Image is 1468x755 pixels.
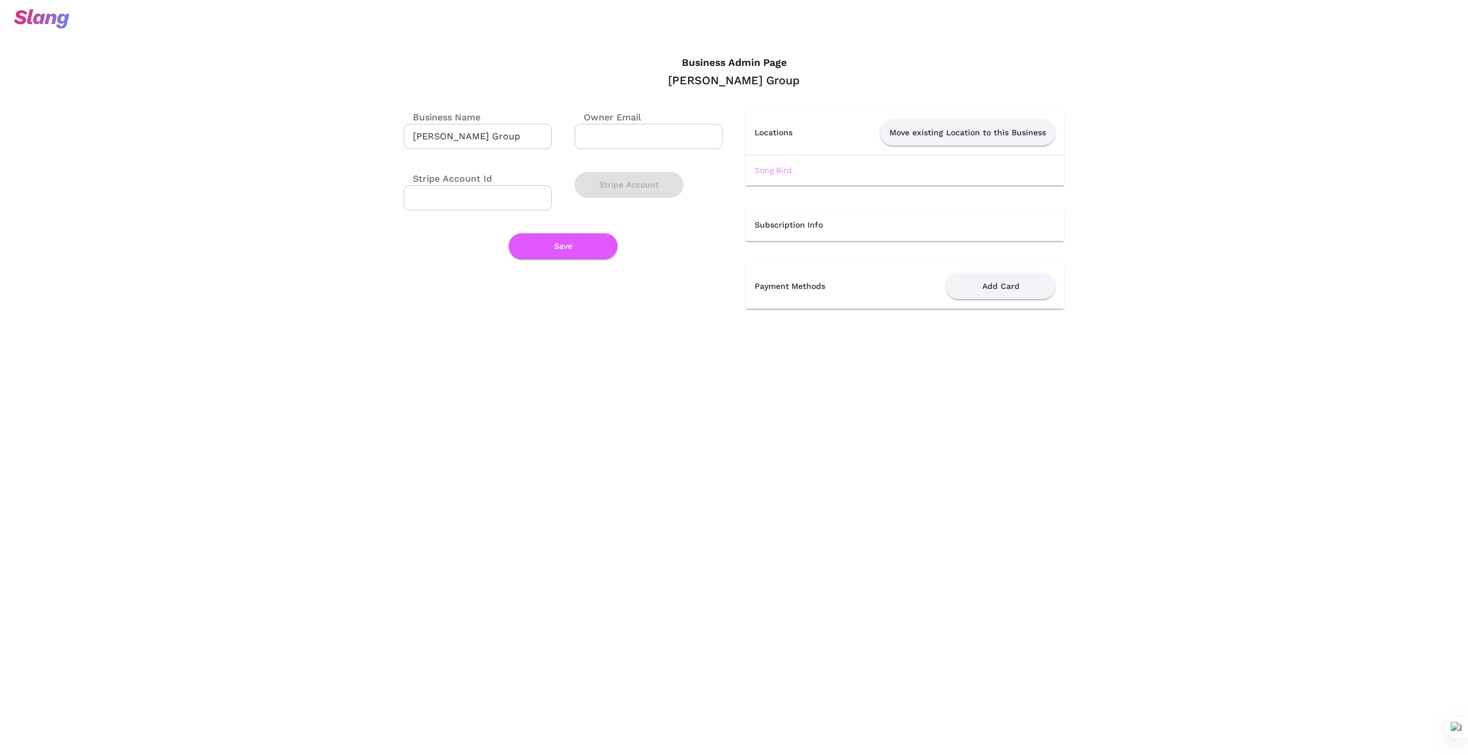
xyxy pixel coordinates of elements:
button: Add Card [946,273,1055,299]
a: Add Card [946,281,1055,290]
h4: Business Admin Page [404,57,1064,69]
div: [PERSON_NAME] Group [404,73,1064,88]
th: Subscription Info [745,209,1064,241]
label: Stripe Account Id [404,172,492,185]
button: Move existing Location to this Business [880,120,1055,146]
th: Payment Methods [745,264,877,309]
th: Locations [745,111,817,155]
button: Save [509,233,618,259]
label: Business Name [404,111,481,124]
a: Stripe Account [575,180,684,188]
img: svg+xml;base64,PHN2ZyB3aWR0aD0iOTciIGhlaWdodD0iMzQiIHZpZXdCb3g9IjAgMCA5NyAzNCIgZmlsbD0ibm9uZSIgeG... [14,9,69,29]
label: Owner Email [575,111,641,124]
a: Song Bird [755,166,792,175]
